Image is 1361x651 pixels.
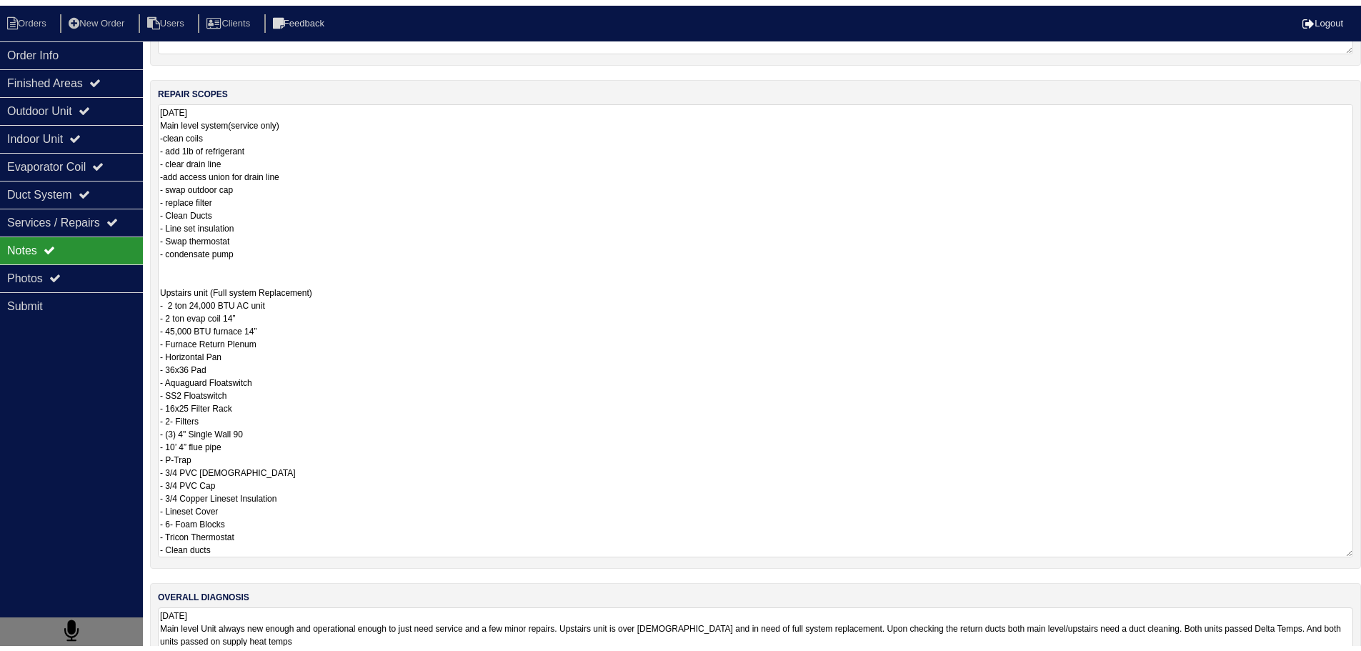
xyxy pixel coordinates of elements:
li: New Order [60,9,136,28]
a: Clients [198,12,261,23]
li: Clients [198,9,261,28]
textarea: [DATE] Main level system(service only) -clean coils - add 1lb of refrigerant - clear drain line -... [158,99,1353,552]
a: Logout [1302,12,1343,23]
label: repair scopes [158,82,228,95]
li: Users [139,9,196,28]
label: overall diagnosis [158,585,249,598]
li: Feedback [264,9,336,28]
a: Users [139,12,196,23]
a: New Order [60,12,136,23]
